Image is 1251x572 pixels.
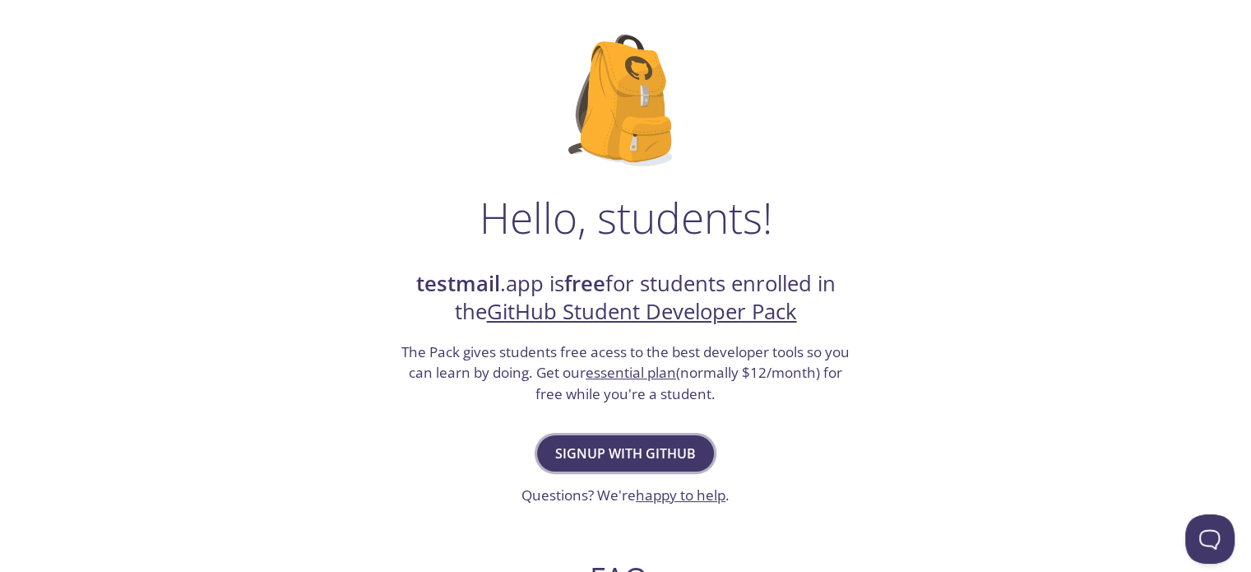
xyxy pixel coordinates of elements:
[636,486,725,505] a: happy to help
[1185,514,1235,564] iframe: Help Scout Beacon - Open
[586,363,676,382] a: essential plan
[400,270,852,327] h2: .app is for students enrolled in the
[555,442,696,465] span: Signup with GitHub
[537,435,714,472] button: Signup with GitHub
[480,193,772,242] h1: Hello, students!
[521,485,730,506] h3: Questions? We're .
[400,342,852,405] h3: The Pack gives students free acess to the best developer tools so you can learn by doing. Get our...
[564,269,605,298] strong: free
[416,269,500,298] strong: testmail
[487,297,797,326] a: GitHub Student Developer Pack
[568,35,683,166] img: github-student-backpack.png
